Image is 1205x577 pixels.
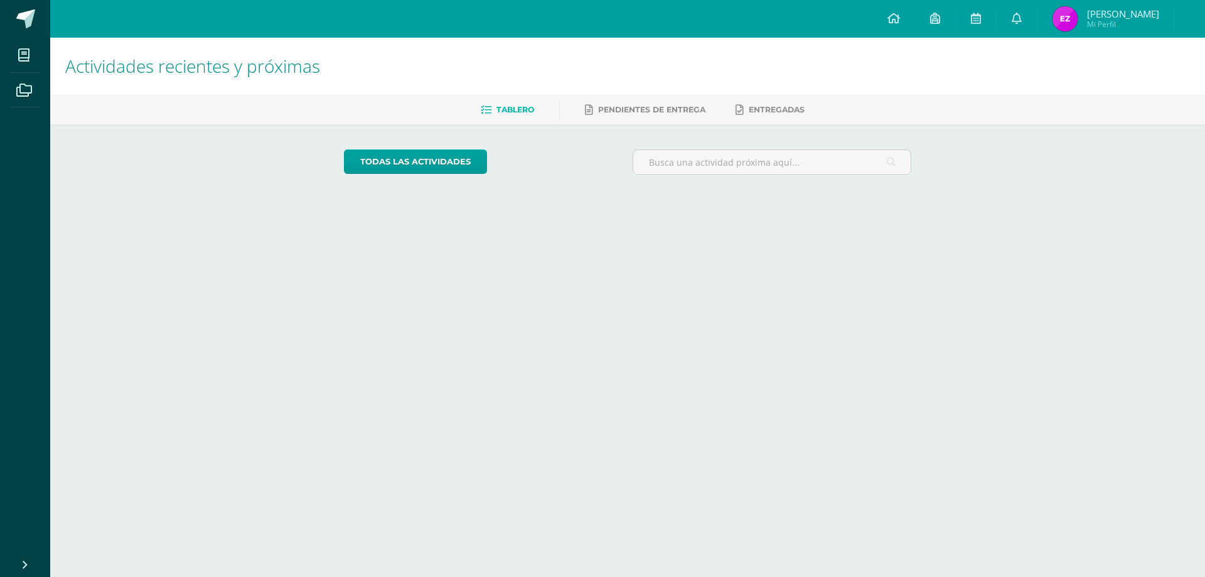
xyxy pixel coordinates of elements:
span: Mi Perfil [1087,19,1159,30]
a: Tablero [481,100,534,120]
span: Entregadas [749,105,805,114]
a: Pendientes de entrega [585,100,705,120]
input: Busca una actividad próxima aquí... [633,150,911,175]
span: Tablero [496,105,534,114]
a: Entregadas [736,100,805,120]
span: [PERSON_NAME] [1087,8,1159,20]
a: todas las Actividades [344,149,487,174]
img: 687af13bb66982c3e5287b72cc16effe.png [1052,6,1078,31]
span: Pendientes de entrega [598,105,705,114]
span: Actividades recientes y próximas [65,54,320,78]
